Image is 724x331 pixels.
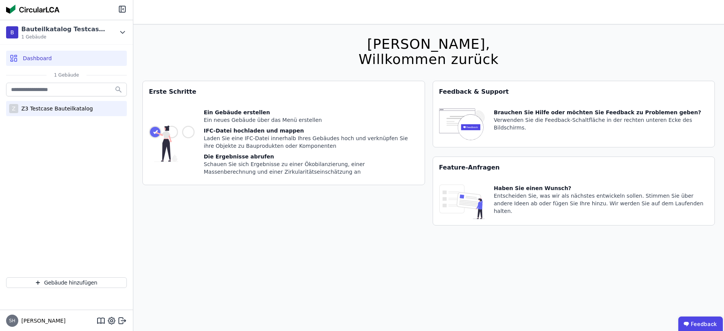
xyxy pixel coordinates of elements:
div: Z [9,104,18,113]
div: Feedback & Support [433,81,715,102]
div: Entscheiden Sie, was wir als nächstes entwickeln sollen. Stimmen Sie über andere Ideen ab oder fü... [494,192,709,215]
div: Die Ergebnisse abrufen [204,153,419,160]
span: [PERSON_NAME] [18,317,66,325]
span: 1 Gebäude [21,34,109,40]
div: Bauteilkatalog Testcase Z3 [21,25,109,34]
span: Dashboard [23,54,52,62]
div: Willkommen zurück [358,52,499,67]
div: Feature-Anfragen [433,157,715,178]
img: feedback-icon-HCTs5lye.svg [439,109,485,141]
img: getting_started_tile-DrF_GRSv.svg [149,109,195,179]
span: 1 Gebäude [46,72,87,78]
div: Verwenden Sie die Feedback-Schaltfläche in der rechten unteren Ecke des Bildschirms. [494,116,709,131]
img: feature_request_tile-UiXE1qGU.svg [439,184,485,219]
img: Concular [6,5,59,14]
div: Z3 Testcase Bauteilkatalog [18,105,93,112]
div: Brauchen Sie Hilfe oder möchten Sie Feedback zu Problemen geben? [494,109,709,116]
div: IFC-Datei hochladen und mappen [204,127,419,134]
div: Ein neues Gebäude über das Menü erstellen [204,116,419,124]
div: Ein Gebäude erstellen [204,109,419,116]
div: Schauen Sie sich Ergebnisse zu einer Ökobilanzierung, einer Massenberechnung und einer Zirkularit... [204,160,419,176]
div: Erste Schritte [143,81,425,102]
span: SH [9,318,16,323]
div: Laden Sie eine IFC-Datei innerhalb Ihres Gebäudes hoch und verknüpfen Sie ihre Objekte zu Bauprod... [204,134,419,150]
button: Gebäude hinzufügen [6,277,127,288]
div: [PERSON_NAME], [358,37,499,52]
div: B [6,26,18,38]
div: Haben Sie einen Wunsch? [494,184,709,192]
